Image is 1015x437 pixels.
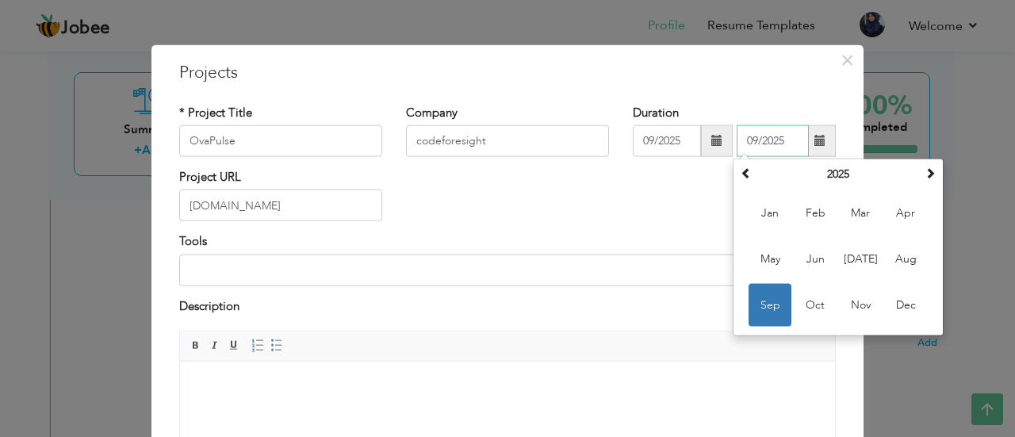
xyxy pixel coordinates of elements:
[839,238,882,281] span: [DATE]
[225,337,243,355] a: Underline
[179,233,207,250] label: Tools
[268,337,285,355] a: Insert/Remove Bulleted List
[249,337,266,355] a: Insert/Remove Numbered List
[187,337,205,355] a: Bold
[406,104,458,121] label: Company
[756,163,921,186] th: Select Year
[884,192,927,235] span: Apr
[179,169,241,186] label: Project URL
[884,238,927,281] span: Aug
[749,238,791,281] span: May
[633,104,679,121] label: Duration
[179,104,252,121] label: * Project Title
[749,284,791,327] span: Sep
[834,47,860,72] button: Close
[839,284,882,327] span: Nov
[839,192,882,235] span: Mar
[884,284,927,327] span: Dec
[633,125,701,157] input: From
[794,238,837,281] span: Jun
[794,284,837,327] span: Oct
[206,337,224,355] a: Italic
[925,167,936,178] span: Next Year
[841,45,854,74] span: ×
[794,192,837,235] span: Feb
[179,60,836,84] h3: Projects
[749,192,791,235] span: Jan
[179,297,239,314] label: Description
[741,167,752,178] span: Previous Year
[737,125,809,157] input: Present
